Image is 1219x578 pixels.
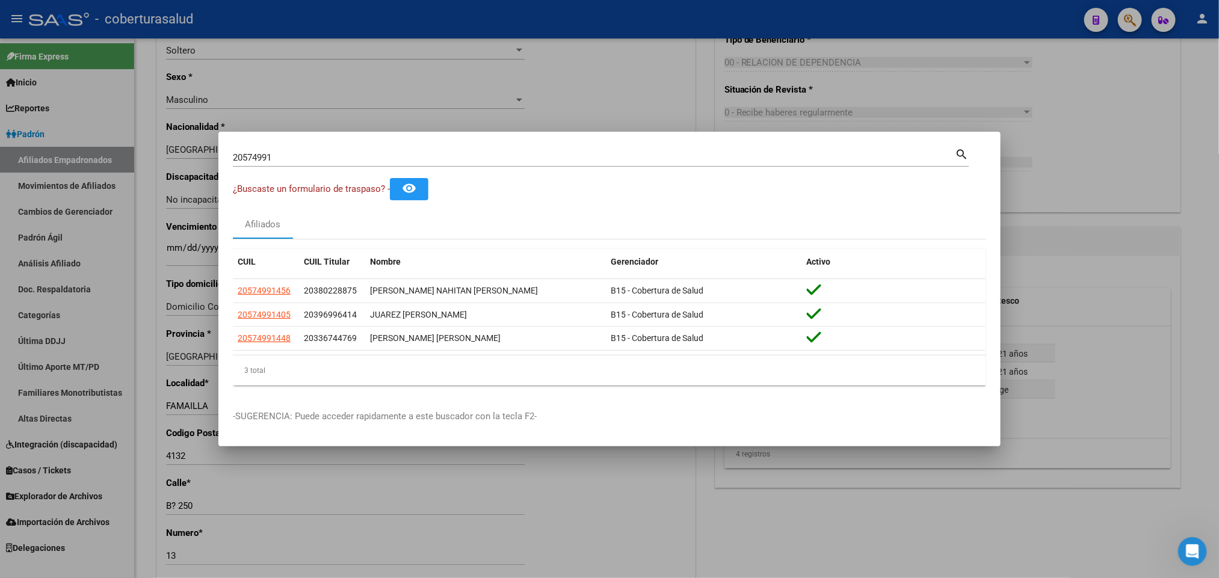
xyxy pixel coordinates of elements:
[606,249,802,275] datatable-header-cell: Gerenciador
[1178,537,1207,566] iframe: Intercom live chat
[365,249,606,275] datatable-header-cell: Nombre
[304,286,357,295] span: 20380228875
[402,181,416,195] mat-icon: remove_red_eye
[370,308,601,322] div: JUAREZ [PERSON_NAME]
[238,286,291,295] span: 20574991456
[299,249,365,275] datatable-header-cell: CUIL Titular
[611,286,703,295] span: B15 - Cobertura de Salud
[304,333,357,343] span: 20336744769
[238,310,291,319] span: 20574991405
[304,257,350,266] span: CUIL Titular
[807,257,831,266] span: Activo
[233,355,986,386] div: 3 total
[370,257,401,266] span: Nombre
[233,249,299,275] datatable-header-cell: CUIL
[233,410,986,423] p: -SUGERENCIA: Puede acceder rapidamente a este buscador con la tecla F2-
[611,333,703,343] span: B15 - Cobertura de Salud
[611,257,658,266] span: Gerenciador
[370,284,601,298] div: [PERSON_NAME] NAHITAN [PERSON_NAME]
[370,331,601,345] div: [PERSON_NAME] [PERSON_NAME]
[304,310,357,319] span: 20396996414
[611,310,703,319] span: B15 - Cobertura de Salud
[955,146,969,161] mat-icon: search
[233,183,390,194] span: ¿Buscaste un formulario de traspaso? -
[802,249,986,275] datatable-header-cell: Activo
[245,218,281,232] div: Afiliados
[238,257,256,266] span: CUIL
[238,333,291,343] span: 20574991448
